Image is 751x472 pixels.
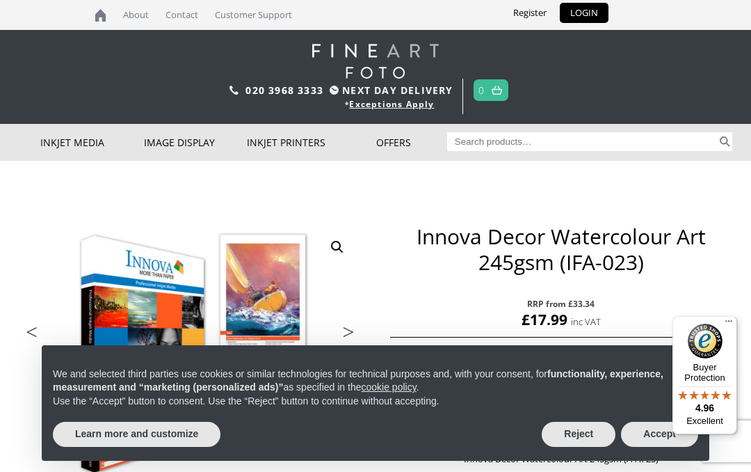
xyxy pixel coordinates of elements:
img: logo-white.svg [312,44,438,79]
a: LOGIN [560,3,608,23]
p: Excellent [672,416,737,427]
p: Buyer Protection [672,362,737,383]
div: Notice [31,334,720,472]
a: 020 3968 3333 [245,84,323,97]
span: 4.96 [695,402,714,414]
a: 0 [478,80,485,100]
button: Search [718,132,732,151]
button: Accept [621,422,698,447]
strong: functionality, experience, measurement and “marketing (personalized ads)” [53,368,663,393]
img: time.svg [330,86,339,95]
img: Trusted Shops Trustmark [688,324,722,359]
button: Reject [542,422,615,447]
input: Search products… [447,132,718,151]
span: £ [522,310,530,329]
bdi: 17.99 [522,310,567,329]
span: RRP from £33.34 [390,296,732,312]
span: NEXT DAY DELIVERY [326,82,453,98]
a: Exceptions Apply [349,98,434,110]
button: Trusted Shops TrustmarkBuyer Protection4.96Excellent [672,316,737,434]
p: We and selected third parties use cookies or similar technologies for technical purposes and, wit... [53,368,698,395]
h1: Innova Decor Watercolour Art 245gsm (IFA-023) [390,223,732,275]
a: cookie policy [362,381,417,393]
img: phone.svg [229,86,239,95]
p: Use the “Accept” button to consent. Use the “Reject” button to continue without accepting. [53,395,698,409]
img: basket.svg [492,86,502,95]
button: Menu [720,316,737,333]
button: Learn more and customize [53,422,220,447]
a: Register [503,3,557,23]
a: View full-screen image gallery [325,235,350,260]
